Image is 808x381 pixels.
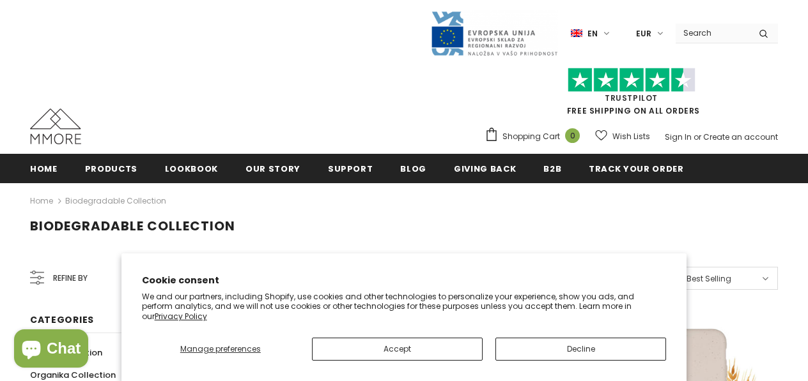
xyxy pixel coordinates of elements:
[85,163,137,175] span: Products
[30,193,53,209] a: Home
[430,10,558,57] img: Javni Razpis
[605,93,658,103] a: Trustpilot
[85,154,137,183] a: Products
[53,271,88,285] span: Refine by
[568,68,695,93] img: Trust Pilot Stars
[543,154,561,183] a: B2B
[636,27,651,40] span: EUR
[142,338,299,361] button: Manage preferences
[30,163,58,175] span: Home
[65,195,166,206] a: Biodegradable Collection
[30,154,58,183] a: Home
[454,154,516,183] a: Giving back
[502,130,560,143] span: Shopping Cart
[30,217,235,235] span: Biodegradable Collection
[142,292,667,322] p: We and our partners, including Shopify, use cookies and other technologies to personalize your ex...
[595,125,650,147] a: Wish Lists
[703,131,778,142] a: Create an account
[165,163,218,175] span: Lookbook
[245,163,300,175] span: Our Story
[30,108,81,144] img: MMORE Cases
[400,154,426,183] a: Blog
[589,154,683,183] a: Track your order
[565,128,580,143] span: 0
[495,338,666,361] button: Decline
[430,27,558,38] a: Javni Razpis
[245,154,300,183] a: Our Story
[676,24,749,42] input: Search Site
[454,163,516,175] span: Giving back
[571,28,582,39] img: i-lang-1.png
[328,154,373,183] a: support
[10,329,92,371] inbox-online-store-chat: Shopify online store chat
[30,313,94,326] span: Categories
[485,73,778,116] span: FREE SHIPPING ON ALL ORDERS
[687,273,731,285] span: Best Selling
[543,163,561,175] span: B2B
[155,311,207,322] a: Privacy Policy
[587,27,598,40] span: en
[328,163,373,175] span: support
[30,369,116,381] span: Organika Collection
[665,131,692,142] a: Sign In
[612,130,650,143] span: Wish Lists
[142,274,667,287] h2: Cookie consent
[180,343,261,354] span: Manage preferences
[312,338,483,361] button: Accept
[589,163,683,175] span: Track your order
[400,163,426,175] span: Blog
[694,131,701,142] span: or
[165,154,218,183] a: Lookbook
[485,127,586,146] a: Shopping Cart 0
